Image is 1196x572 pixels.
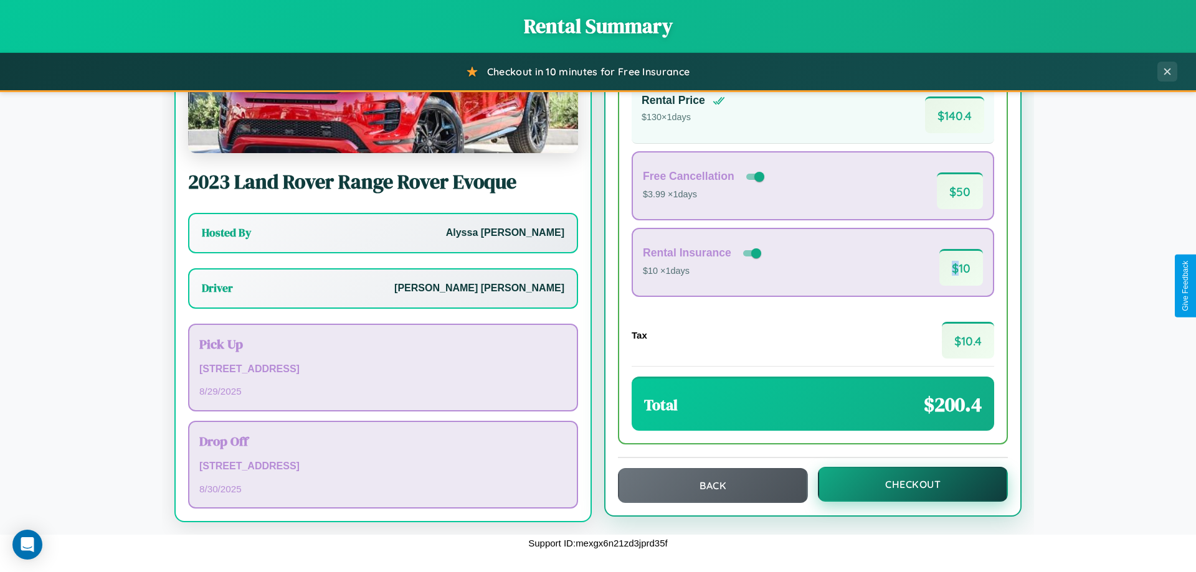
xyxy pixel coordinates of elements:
h3: Drop Off [199,432,567,450]
p: $3.99 × 1 days [643,187,767,203]
p: Support ID: mexgx6n21zd3jprd35f [528,535,667,551]
h4: Rental Price [642,94,705,107]
h4: Rental Insurance [643,246,731,260]
h3: Pick Up [199,335,567,353]
p: Alyssa [PERSON_NAME] [446,224,564,242]
button: Checkout [818,467,1008,502]
h4: Tax [632,330,647,340]
h1: Rental Summary [12,12,1184,40]
span: $ 200.4 [924,391,982,418]
div: Open Intercom Messenger [12,530,42,560]
button: Back [618,468,808,503]
p: $ 130 × 1 days [642,110,725,126]
h3: Hosted By [202,225,251,240]
p: [PERSON_NAME] [PERSON_NAME] [394,279,564,298]
h2: 2023 Land Rover Range Rover Evoque [188,168,578,195]
span: $ 10.4 [942,322,994,359]
span: Checkout in 10 minutes for Free Insurance [487,65,690,78]
span: $ 10 [939,249,983,286]
p: 8 / 30 / 2025 [199,481,567,497]
span: $ 50 [937,172,983,209]
p: [STREET_ADDRESS] [199,457,567,476]
div: Give Feedback [1181,261,1190,311]
p: 8 / 29 / 2025 [199,383,567,400]
h3: Driver [202,281,233,296]
span: $ 140.4 [925,96,984,133]
p: [STREET_ADDRESS] [199,360,567,378]
h3: Total [644,395,678,415]
h4: Free Cancellation [643,170,734,183]
p: $10 × 1 days [643,263,764,279]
